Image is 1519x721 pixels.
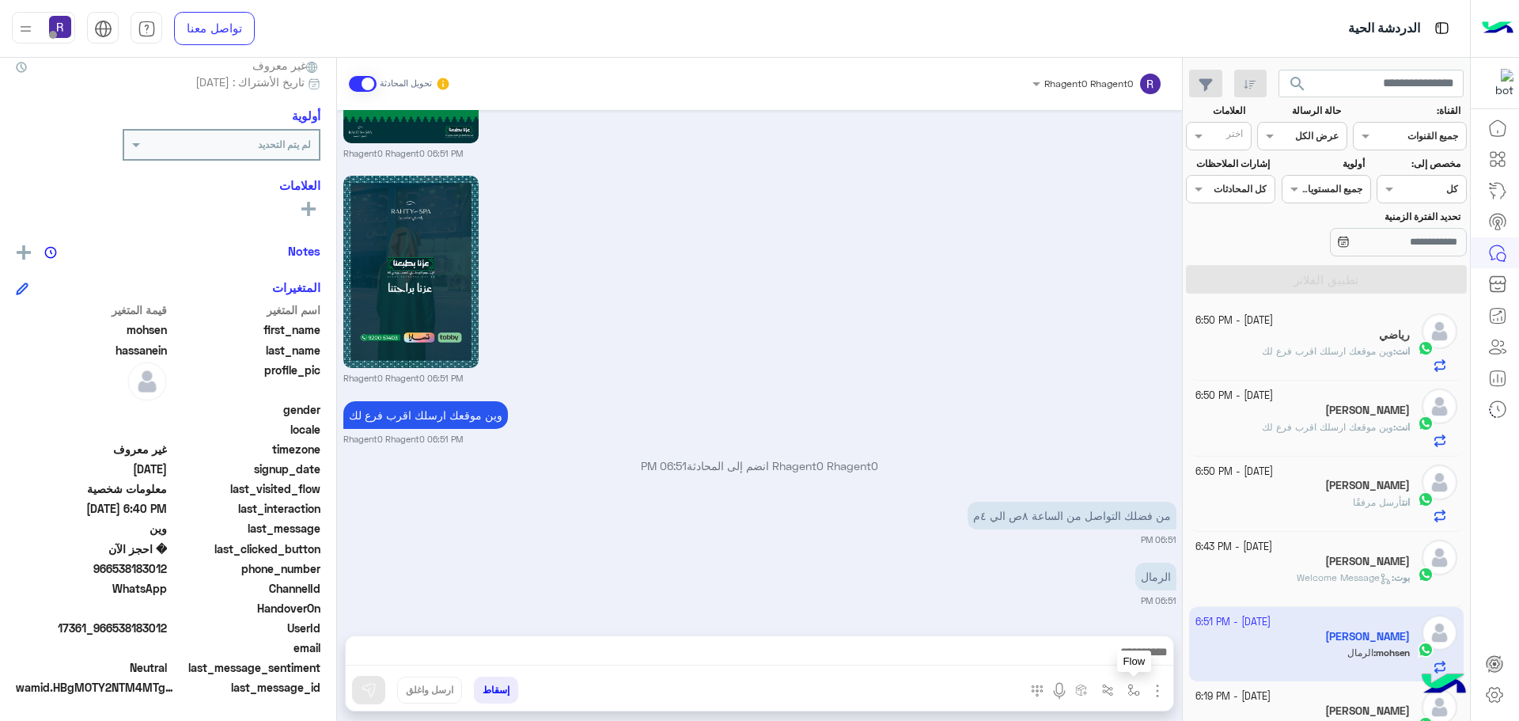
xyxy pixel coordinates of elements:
[252,57,320,74] span: غير معروف
[1262,421,1393,433] span: وين موقعك ارسلك اقرب فرع لك
[16,620,167,636] span: 17361_966538183012
[1095,677,1121,703] button: Trigger scenario
[1069,677,1095,703] button: create order
[16,302,167,318] span: قيمة المتغير
[361,682,377,698] img: send message
[1044,78,1133,89] span: Rhagent0 Rhagent0
[1379,157,1460,171] label: مخصص إلى:
[16,520,167,537] span: وين
[1226,127,1245,145] div: اختر
[1288,74,1307,93] span: search
[1482,12,1513,45] img: Logo
[16,580,167,597] span: 2
[16,679,174,696] span: wamid.HBgMOTY2NTM4MTgzMDEyFQIAEhggQTUyQTA2RTQ1NkUxMDlENkUyNjc3NUM5NUUwQ0U2REEA
[1050,681,1069,700] img: send voice note
[1325,555,1410,568] h5: jalil wazir
[1422,465,1457,500] img: defaultAdmin.png
[16,560,167,577] span: 966538183012
[170,480,321,497] span: last_visited_flow
[1422,389,1457,424] img: defaultAdmin.png
[288,244,320,258] h6: Notes
[16,19,36,39] img: profile
[170,401,321,418] span: gender
[174,12,255,45] a: تواصل معنا
[170,541,321,557] span: last_clicked_button
[170,620,321,636] span: UserId
[1418,340,1434,356] img: WhatsApp
[1195,389,1273,404] small: [DATE] - 6:50 PM
[343,457,1176,474] p: Rhagent0 Rhagent0 انضم إلى المحادثة
[94,20,112,38] img: tab
[170,520,321,537] span: last_message
[641,459,687,472] span: 06:51 PM
[1422,540,1457,575] img: defaultAdmin.png
[1393,421,1410,433] b: :
[138,20,156,38] img: tab
[170,441,321,457] span: timezone
[1432,18,1452,38] img: tab
[380,78,432,90] small: تحويل المحادثة
[1418,416,1434,431] img: WhatsApp
[1348,18,1420,40] p: الدردشة الحية
[474,677,518,704] button: إسقاط
[1402,496,1410,508] span: انت
[170,500,321,517] span: last_interaction
[1195,465,1273,480] small: [DATE] - 6:50 PM
[16,321,167,338] span: mohsen
[1260,104,1341,118] label: حالة الرسالة
[343,401,508,429] p: 20/9/2025, 6:51 PM
[1075,684,1088,696] img: create order
[1278,70,1317,104] button: search
[127,362,167,401] img: defaultAdmin.png
[343,176,479,368] img: 2KfZhNmK2YjZhSDYp9mE2YjYt9mG2YotMDguanBn.jpg
[170,362,321,398] span: profile_pic
[1422,313,1457,349] img: defaultAdmin.png
[1186,265,1467,294] button: تطبيق الفلاتر
[1393,345,1410,357] b: :
[1392,571,1410,583] b: :
[1355,104,1461,118] label: القناة:
[1188,104,1245,118] label: العلامات
[49,16,71,38] img: userImage
[44,246,57,259] img: notes
[16,461,167,477] span: 2025-09-20T15:39:07.619Z
[16,342,167,359] span: hassanein
[1195,540,1272,555] small: [DATE] - 6:43 PM
[272,280,320,294] h6: المتغيرات
[1325,404,1410,417] h5: Arshad Boby
[170,600,321,617] span: HandoverOn
[16,401,167,418] span: null
[1396,421,1410,433] span: انت
[1418,491,1434,507] img: WhatsApp
[16,600,167,617] span: null
[1148,681,1167,700] img: send attachment
[343,147,463,160] small: Rhagent0 Rhagent0 06:51 PM
[1141,594,1176,607] small: 06:51 PM
[16,500,167,517] span: 2025-09-20T15:40:43.871Z
[170,580,321,597] span: ChannelId
[170,321,321,338] span: first_name
[1379,328,1410,342] h5: رياضي
[258,139,311,150] b: لم يتم التحديد
[170,659,321,676] span: last_message_sentiment
[177,679,320,696] span: last_message_id
[1283,157,1365,171] label: أولوية
[1353,496,1402,508] span: أرسل مرفقًا
[343,372,463,385] small: Rhagent0 Rhagent0 06:51 PM
[1394,571,1410,583] span: بوت
[1195,313,1273,328] small: [DATE] - 6:50 PM
[1418,567,1434,582] img: WhatsApp
[170,560,321,577] span: phone_number
[1396,345,1410,357] span: انت
[1141,533,1176,546] small: 06:51 PM
[1031,685,1044,697] img: make a call
[170,302,321,318] span: اسم المتغير
[16,480,167,497] span: معلومات شخصية
[1127,684,1140,696] img: select flow
[17,245,31,260] img: add
[170,639,321,656] span: email
[1297,571,1392,583] span: Welcome Message
[1195,689,1271,704] small: [DATE] - 6:19 PM
[16,441,167,457] span: غير معروف
[16,541,167,557] span: � احجز الآن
